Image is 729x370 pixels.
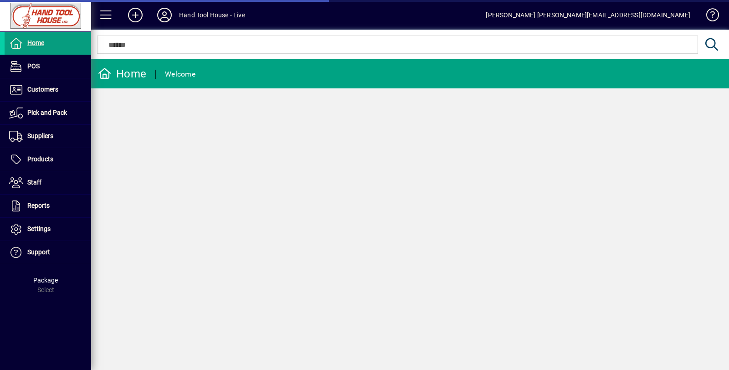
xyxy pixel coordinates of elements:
button: Add [121,7,150,23]
span: Pick and Pack [27,109,67,116]
span: Suppliers [27,132,53,139]
a: Settings [5,218,91,241]
span: POS [27,62,40,70]
a: Customers [5,78,91,101]
span: Package [33,277,58,284]
a: Products [5,148,91,171]
div: Welcome [165,67,195,82]
span: Reports [27,202,50,209]
span: Settings [27,225,51,232]
a: Pick and Pack [5,102,91,124]
span: Staff [27,179,41,186]
a: Support [5,241,91,264]
div: [PERSON_NAME] [PERSON_NAME][EMAIL_ADDRESS][DOMAIN_NAME] [486,8,690,22]
div: Home [98,67,146,81]
span: Customers [27,86,58,93]
a: Staff [5,171,91,194]
a: Knowledge Base [699,2,718,31]
div: Hand Tool House - Live [179,8,245,22]
span: Home [27,39,44,46]
a: Suppliers [5,125,91,148]
button: Profile [150,7,179,23]
a: POS [5,55,91,78]
a: Reports [5,195,91,217]
span: Support [27,248,50,256]
span: Products [27,155,53,163]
